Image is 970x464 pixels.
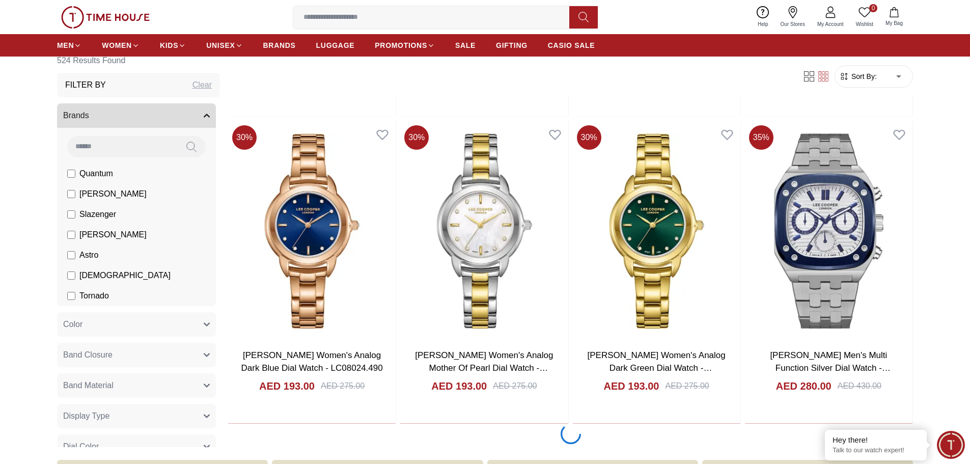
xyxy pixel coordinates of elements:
[493,380,537,392] div: AED 275.00
[849,71,877,81] span: Sort By:
[206,36,242,54] a: UNISEX
[63,319,82,331] span: Color
[455,36,476,54] a: SALE
[577,125,601,150] span: 30 %
[404,125,429,150] span: 30 %
[869,4,877,12] span: 0
[496,36,528,54] a: GIFTING
[833,446,919,455] p: Talk to our watch expert!
[67,190,75,199] input: [PERSON_NAME]
[67,272,75,280] input: [DEMOGRAPHIC_DATA]
[79,229,147,241] span: [PERSON_NAME]
[57,343,216,368] button: Band Closure
[57,104,216,128] button: Brands
[67,231,75,239] input: [PERSON_NAME]
[496,40,528,50] span: GIFTING
[63,380,114,392] span: Band Material
[67,292,75,301] input: Tornado
[241,350,383,373] a: [PERSON_NAME] Women's Analog Dark Blue Dial Watch - LC08024.490
[57,40,74,50] span: MEN
[67,211,75,219] input: Slazenger
[79,290,109,303] span: Tornado
[665,380,709,392] div: AED 275.00
[316,40,355,50] span: LUGGAGE
[228,121,396,340] img: Lee Cooper Women's Analog Dark Blue Dial Watch - LC08024.490
[63,110,89,122] span: Brands
[206,40,235,50] span: UNISEX
[937,431,965,459] div: Chat Widget
[749,125,773,150] span: 35 %
[102,36,140,54] a: WOMEN
[838,380,881,392] div: AED 430.00
[67,252,75,260] input: Astro
[57,36,81,54] a: MEN
[63,411,109,423] span: Display Type
[263,40,296,50] span: BRANDS
[79,250,98,262] span: Astro
[57,404,216,429] button: Display Type
[752,4,774,30] a: Help
[745,121,912,340] img: Lee Cooper Men's Multi Function Silver Dial Watch - LC08023.390
[573,121,740,340] img: Lee Cooper Women's Analog Dark Green Dial Watch - LC08024.170
[881,19,907,27] span: My Bag
[67,170,75,178] input: Quantum
[160,40,178,50] span: KIDS
[57,49,220,73] h6: 524 Results Found
[232,125,257,150] span: 30 %
[375,40,427,50] span: PROMOTIONS
[777,20,809,28] span: Our Stores
[316,36,355,54] a: LUGGAGE
[400,121,568,340] img: Lee Cooper Women's Analog Mother Of Pearl Dial Watch - LC08024.220
[776,379,832,393] h4: AED 280.00
[79,168,113,180] span: Quantum
[833,435,919,445] div: Hey there!
[548,40,595,50] span: CASIO SALE
[63,441,99,453] span: Dial Color
[587,350,725,386] a: [PERSON_NAME] Women's Analog Dark Green Dial Watch - LC08024.170
[431,379,487,393] h4: AED 193.00
[839,71,877,81] button: Sort By:
[770,350,891,386] a: [PERSON_NAME] Men's Multi Function Silver Dial Watch - LC08023.390
[102,40,132,50] span: WOMEN
[61,6,150,29] img: ...
[548,36,595,54] a: CASIO SALE
[850,4,879,30] a: 0Wishlist
[415,350,553,386] a: [PERSON_NAME] Women's Analog Mother Of Pearl Dial Watch - LC08024.220
[852,20,877,28] span: Wishlist
[160,36,186,54] a: KIDS
[192,79,212,92] div: Clear
[604,379,659,393] h4: AED 193.00
[263,36,296,54] a: BRANDS
[63,349,113,362] span: Band Closure
[65,79,106,92] h3: Filter By
[57,435,216,459] button: Dial Color
[754,20,772,28] span: Help
[375,36,435,54] a: PROMOTIONS
[79,188,147,201] span: [PERSON_NAME]
[455,40,476,50] span: SALE
[79,270,171,282] span: [DEMOGRAPHIC_DATA]
[57,313,216,337] button: Color
[813,20,848,28] span: My Account
[321,380,365,392] div: AED 275.00
[774,4,811,30] a: Our Stores
[879,5,909,29] button: My Bag
[79,209,116,221] span: Slazenger
[259,379,315,393] h4: AED 193.00
[57,374,216,398] button: Band Material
